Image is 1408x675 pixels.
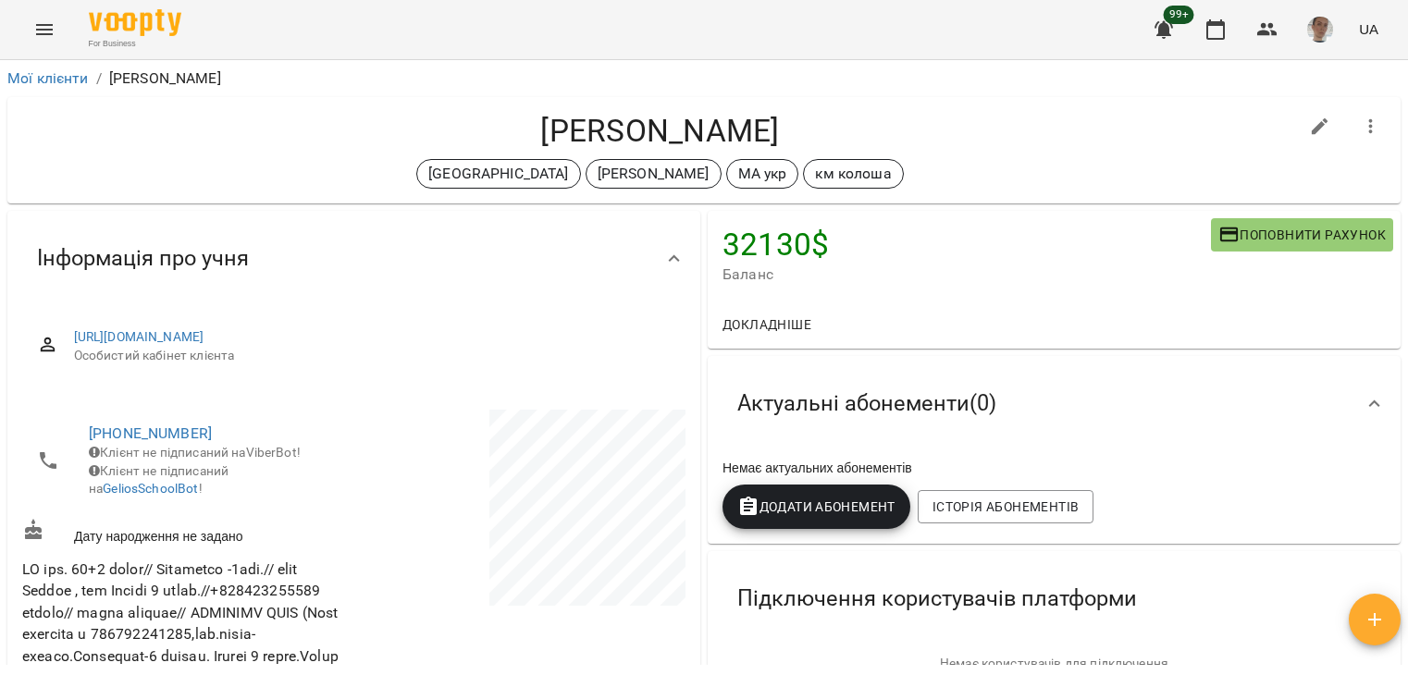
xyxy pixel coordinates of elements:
[803,159,903,189] div: км колоша
[708,356,1401,451] div: Актуальні абонементи(0)
[737,496,895,518] span: Додати Абонемент
[932,496,1079,518] span: Історія абонементів
[89,445,301,460] span: Клієнт не підписаний на ViberBot!
[737,389,996,418] span: Актуальні абонементи ( 0 )
[89,38,181,50] span: For Business
[7,211,700,306] div: Інформація про учня
[89,9,181,36] img: Voopty Logo
[416,159,581,189] div: [GEOGRAPHIC_DATA]
[1218,224,1386,246] span: Поповнити рахунок
[723,655,1386,673] p: Немає користувачів для підключення
[737,584,1137,613] span: Підключення користувачів платформи
[715,308,819,341] button: Докладніше
[37,244,249,273] span: Інформація про учня
[103,481,198,496] a: GeliosSchoolBot
[1307,17,1333,43] img: 4dd45a387af7859874edf35ff59cadb1.jpg
[708,551,1401,646] div: Підключення користувачів платформи
[815,163,891,185] p: км колоша
[723,313,811,336] span: Докладніше
[428,163,569,185] p: [GEOGRAPHIC_DATA]
[723,264,1211,286] span: Баланс
[89,463,228,497] span: Клієнт не підписаний на !
[723,485,910,529] button: Додати Абонемент
[1359,19,1378,39] span: UA
[918,490,1093,523] button: Історія абонементів
[586,159,722,189] div: [PERSON_NAME]
[74,347,671,365] span: Особистий кабінет клієнта
[22,7,67,52] button: Menu
[19,515,354,549] div: Дату народження не задано
[96,67,102,90] li: /
[726,159,799,189] div: МА укр
[738,163,787,185] p: МА укр
[74,329,204,344] a: [URL][DOMAIN_NAME]
[7,67,1401,90] nav: breadcrumb
[598,163,710,185] p: [PERSON_NAME]
[719,455,1389,481] div: Немає актуальних абонементів
[723,226,1211,264] h4: 32130 $
[1352,12,1386,46] button: UA
[7,69,89,87] a: Мої клієнти
[1164,6,1194,24] span: 99+
[1211,218,1393,252] button: Поповнити рахунок
[89,424,212,442] a: [PHONE_NUMBER]
[109,67,221,90] p: [PERSON_NAME]
[22,112,1298,150] h4: [PERSON_NAME]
